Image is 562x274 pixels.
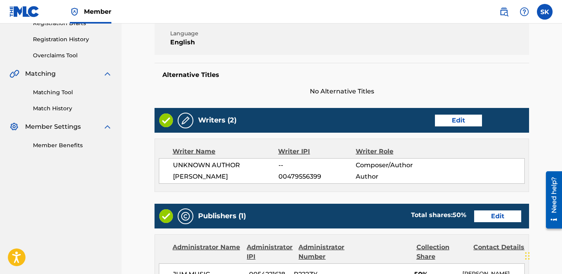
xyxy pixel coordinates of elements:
a: Edit [435,115,482,126]
div: Help [517,4,532,20]
span: Member Settings [25,122,81,132]
span: [PERSON_NAME] [173,172,278,181]
a: Public Search [496,4,512,20]
div: Collection Share [416,243,468,261]
div: User Menu [537,4,553,20]
img: Valid [159,113,173,127]
h5: Publishers (1) [198,212,246,221]
img: Top Rightsholder [70,7,79,16]
span: 50 % [453,211,466,219]
span: UNKNOWN AUTHOR [173,161,278,170]
div: Writer Name [173,147,278,156]
span: English [170,38,258,47]
a: Overclaims Tool [33,51,112,60]
div: Administrator Name [173,243,241,261]
span: Matching [25,69,56,79]
span: No Alternative Titles [155,87,529,96]
a: Member Benefits [33,141,112,150]
iframe: Chat Widget [523,236,562,274]
img: Writers [181,116,190,125]
h5: Alternative Titles [162,71,521,79]
iframe: Resource Center [540,168,562,232]
img: expand [103,122,112,132]
span: Language [170,29,258,38]
span: Author [356,172,426,181]
div: Total shares: [411,210,466,220]
a: Registration History [33,35,112,44]
span: Composer/Author [356,161,426,170]
div: Contact Details [473,243,525,261]
img: help [520,7,529,16]
span: 00479556399 [278,172,356,181]
img: Publishers [181,212,190,221]
a: Matching Tool [33,88,112,97]
img: Valid [159,209,173,223]
div: Administrator Number [298,243,350,261]
span: Member [84,7,111,16]
img: expand [103,69,112,79]
h5: Writers (2) [198,116,236,125]
img: Matching [9,69,19,79]
div: Drag [525,244,530,268]
div: Administrator IPI [247,243,293,261]
div: Writer Role [356,147,426,156]
img: Member Settings [9,122,19,132]
span: -- [278,161,356,170]
div: Writer IPI [278,147,356,156]
img: MLC Logo [9,6,40,17]
a: Match History [33,104,112,113]
a: Edit [474,210,521,222]
img: search [499,7,509,16]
